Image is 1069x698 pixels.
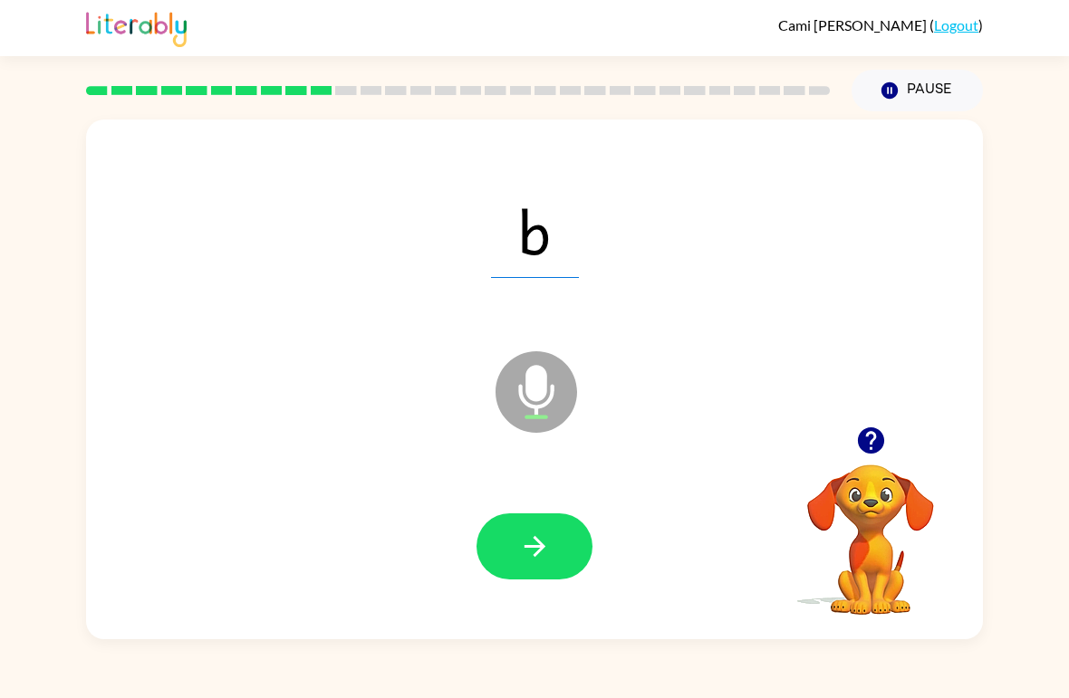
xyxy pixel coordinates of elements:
button: Pause [852,70,983,111]
span: b [491,184,579,278]
span: Cami [PERSON_NAME] [778,16,929,33]
video: Your browser must support playing .mp4 files to use Literably. Please try using another browser. [780,436,961,617]
img: Literably [86,7,187,47]
div: ( ) [778,16,983,33]
a: Logout [934,16,978,33]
